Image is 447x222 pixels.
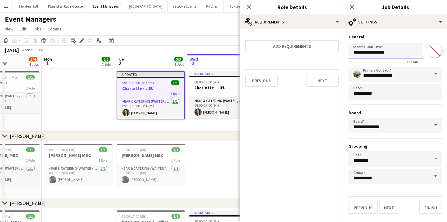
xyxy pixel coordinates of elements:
h3: Charlotte - LIEU [189,85,258,90]
span: 1 Role [26,86,35,90]
span: Week 35 [20,48,35,52]
h3: Role Details [240,3,344,11]
app-card-role: Bar & Catering (Waiter / waitress)1/109:00-17:00 (8h)[PERSON_NAME] [117,165,185,186]
app-job-card: 08:00-21:00 (13h)1/1[PERSON_NAME] MBC1 RoleBar & Catering (Waiter / waitress)1/108:00-21:00 (13h)... [44,144,112,186]
h3: General [348,34,442,40]
span: 1 Role [171,158,180,163]
div: 3 Jobs [175,62,184,67]
h3: Charlotte - LIEU [117,86,184,91]
div: In progress [189,210,258,215]
button: Finish [419,202,442,214]
span: 1 [43,60,52,67]
h3: Board [348,110,442,115]
span: 1/1 [26,75,35,79]
button: Morden Hall [14,0,43,12]
span: Wed [189,56,198,62]
app-job-card: 09:00-17:00 (8h)1/1[PERSON_NAME] MBC1 RoleBar & Catering (Waiter / waitress)1/109:00-17:00 (8h)[P... [117,144,185,186]
span: 17 / 140 [401,60,423,64]
button: Bespoke Events [168,0,201,12]
button: Previous [348,202,378,214]
span: 09:00-17:00 (8h) [122,147,146,152]
span: Comms [48,26,61,32]
app-card-role: Bar & Catering (Waiter / waitress)1/108:00-17:00 (9h)[PERSON_NAME] [189,97,258,118]
div: [PERSON_NAME] [10,133,46,139]
span: 08:00-21:00 (13h) [49,147,75,152]
h3: [PERSON_NAME] MBC [44,153,112,158]
div: Settings [344,15,447,29]
h3: Grouping [348,143,442,149]
div: Requirements [240,15,344,29]
span: 09:15-18:00 (8h45m) [122,80,154,85]
span: 1/1 [172,214,180,219]
app-card-role: Bar & Catering (Waiter / waitress)1/108:00-21:00 (13h)[PERSON_NAME] [44,165,112,186]
h3: [PERSON_NAME] MBC [117,153,185,158]
div: Updated [117,72,184,77]
div: 2 Jobs [102,62,111,67]
a: Comms [45,25,64,33]
span: View [5,26,13,32]
span: Tue [117,56,124,62]
button: Next [379,202,399,214]
span: 1/1 [99,147,107,152]
a: Jobs [30,25,44,33]
div: 4 Jobs [29,62,39,67]
span: 2 [116,60,124,67]
button: Event Managers [88,0,124,12]
button: Plumpton Race Course [43,0,88,12]
span: 3/4 [29,57,37,62]
h3: Job Details [344,3,447,11]
span: 1/1 [26,214,35,219]
button: [GEOGRAPHIC_DATA] [124,0,168,12]
button: Kitchen [201,0,223,12]
h1: Event Managers [5,15,56,24]
span: 1/1 [172,147,180,152]
app-job-card: In progress08:00-17:00 (9h)1/1Charlotte - LIEU1 RoleBar & Catering (Waiter / waitress)1/108:00-17... [189,71,258,118]
span: Jobs [33,26,42,32]
span: 09:00-17:00 (8h) [122,214,146,219]
span: 1 Role [99,158,107,163]
span: Mon [44,56,52,62]
span: 1/1 [26,147,35,152]
span: 1 Role [26,158,35,163]
span: 3 [189,60,198,67]
app-card-role: Bar & Catering (Waiter / waitress)1/109:15-18:00 (8h45m)[PERSON_NAME] [117,98,184,119]
div: BST [38,48,44,52]
a: Edit [17,25,29,33]
div: In progress [189,71,258,76]
div: [DATE] [5,47,19,53]
a: View [2,25,16,33]
span: 2/2 [102,57,110,62]
button: Hickstead [223,0,249,12]
span: 1 Role [171,91,179,96]
span: 1/1 [171,80,179,85]
span: 08:00-17:00 (9h) [194,80,219,84]
span: Edit [19,26,26,32]
span: 3/3 [174,57,183,62]
button: Add requirements [245,40,339,52]
app-job-card: Updated09:15-18:00 (8h45m)1/1Charlotte - LIEU1 RoleBar & Catering (Waiter / waitress)1/109:15-18:... [117,71,185,119]
button: Previous [245,75,278,87]
div: [PERSON_NAME] [10,200,46,206]
button: Next [306,75,339,87]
